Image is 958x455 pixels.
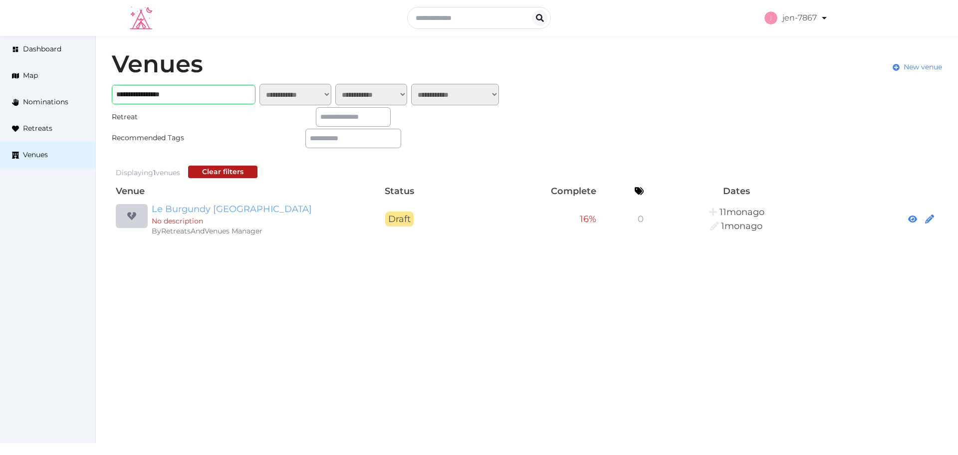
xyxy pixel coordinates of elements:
[152,226,343,236] div: By RetreatsAndVenues Manager
[23,123,52,134] span: Retreats
[638,214,644,225] span: 0
[347,182,452,200] th: Status
[188,166,257,178] button: Clear filters
[23,97,68,107] span: Nominations
[764,4,828,32] a: jen-7867
[719,207,764,218] span: 11:52PM, October 10th, 2024
[202,167,243,177] div: Clear filters
[580,214,596,225] span: 16 %
[23,150,48,160] span: Venues
[112,112,208,122] div: Retreat
[452,182,600,200] th: Complete
[904,62,942,72] span: New venue
[23,44,61,54] span: Dashboard
[116,168,180,178] div: Displaying venues
[152,217,203,226] span: No description
[112,133,208,143] div: Recommended Tags
[648,182,825,200] th: Dates
[153,168,156,177] span: 1
[112,52,203,76] h1: Venues
[112,182,347,200] th: Venue
[385,212,414,227] span: Draft
[152,202,343,216] a: Le Burgundy [GEOGRAPHIC_DATA]
[721,221,762,231] span: 4:51PM, August 7th, 2025
[893,62,942,72] a: New venue
[23,70,38,81] span: Map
